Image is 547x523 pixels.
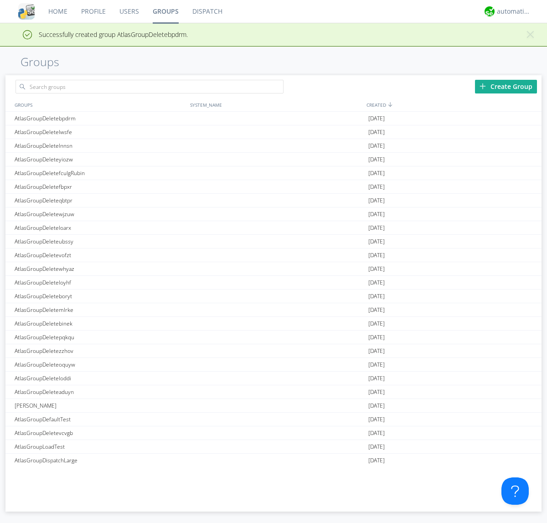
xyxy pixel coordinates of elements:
[12,385,188,399] div: AtlasGroupDeleteaduyn
[368,180,385,194] span: [DATE]
[188,98,364,111] div: SYSTEM_NAME
[368,344,385,358] span: [DATE]
[368,290,385,303] span: [DATE]
[12,440,188,453] div: AtlasGroupLoadTest
[12,249,188,262] div: AtlasGroupDeletevofzt
[12,426,188,440] div: AtlasGroupDeletevcvgb
[12,399,188,412] div: [PERSON_NAME]
[368,276,385,290] span: [DATE]
[5,385,542,399] a: AtlasGroupDeleteaduyn[DATE]
[12,125,188,139] div: AtlasGroupDeletelwsfe
[12,317,188,330] div: AtlasGroupDeletebinek
[368,413,385,426] span: [DATE]
[368,207,385,221] span: [DATE]
[15,80,284,93] input: Search groups
[12,276,188,289] div: AtlasGroupDeleteloyhf
[5,221,542,235] a: AtlasGroupDeleteloarx[DATE]
[368,153,385,166] span: [DATE]
[368,372,385,385] span: [DATE]
[5,125,542,139] a: AtlasGroupDeletelwsfe[DATE]
[475,80,537,93] div: Create Group
[5,207,542,221] a: AtlasGroupDeletewjzuw[DATE]
[5,139,542,153] a: AtlasGroupDeletelnnsn[DATE]
[368,385,385,399] span: [DATE]
[368,235,385,249] span: [DATE]
[12,207,188,221] div: AtlasGroupDeletewjzuw
[368,426,385,440] span: [DATE]
[497,7,531,16] div: automation+atlas
[12,344,188,357] div: AtlasGroupDeletezzhov
[368,125,385,139] span: [DATE]
[12,358,188,371] div: AtlasGroupDeleteoquyw
[12,413,188,426] div: AtlasGroupDefaultTest
[5,454,542,467] a: AtlasGroupDispatchLarge[DATE]
[12,235,188,248] div: AtlasGroupDeleteubssy
[368,358,385,372] span: [DATE]
[368,139,385,153] span: [DATE]
[368,440,385,454] span: [DATE]
[5,153,542,166] a: AtlasGroupDeleteyiozw[DATE]
[5,235,542,249] a: AtlasGroupDeleteubssy[DATE]
[12,166,188,180] div: AtlasGroupDeletefculgRubin
[12,262,188,275] div: AtlasGroupDeletewhyaz
[12,139,188,152] div: AtlasGroupDeletelnnsn
[12,303,188,316] div: AtlasGroupDeletemlrke
[5,317,542,331] a: AtlasGroupDeletebinek[DATE]
[5,180,542,194] a: AtlasGroupDeletefbpxr[DATE]
[5,399,542,413] a: [PERSON_NAME][DATE]
[12,112,188,125] div: AtlasGroupDeletebpdrm
[485,6,495,16] img: d2d01cd9b4174d08988066c6d424eccd
[5,331,542,344] a: AtlasGroupDeletepqkqu[DATE]
[5,303,542,317] a: AtlasGroupDeletemlrke[DATE]
[5,358,542,372] a: AtlasGroupDeleteoquyw[DATE]
[480,83,486,89] img: plus.svg
[5,290,542,303] a: AtlasGroupDeleteboryt[DATE]
[5,372,542,385] a: AtlasGroupDeleteloddi[DATE]
[5,112,542,125] a: AtlasGroupDeletebpdrm[DATE]
[5,262,542,276] a: AtlasGroupDeletewhyaz[DATE]
[5,194,542,207] a: AtlasGroupDeleteqbtpr[DATE]
[368,194,385,207] span: [DATE]
[364,98,542,111] div: CREATED
[12,454,188,467] div: AtlasGroupDispatchLarge
[12,98,186,111] div: GROUPS
[368,331,385,344] span: [DATE]
[18,3,35,20] img: cddb5a64eb264b2086981ab96f4c1ba7
[368,317,385,331] span: [DATE]
[5,413,542,426] a: AtlasGroupDefaultTest[DATE]
[12,221,188,234] div: AtlasGroupDeleteloarx
[5,344,542,358] a: AtlasGroupDeletezzhov[DATE]
[12,194,188,207] div: AtlasGroupDeleteqbtpr
[368,112,385,125] span: [DATE]
[5,426,542,440] a: AtlasGroupDeletevcvgb[DATE]
[368,221,385,235] span: [DATE]
[12,372,188,385] div: AtlasGroupDeleteloddi
[12,331,188,344] div: AtlasGroupDeletepqkqu
[12,290,188,303] div: AtlasGroupDeleteboryt
[368,166,385,180] span: [DATE]
[368,454,385,467] span: [DATE]
[12,180,188,193] div: AtlasGroupDeletefbpxr
[368,249,385,262] span: [DATE]
[5,166,542,180] a: AtlasGroupDeletefculgRubin[DATE]
[368,303,385,317] span: [DATE]
[5,440,542,454] a: AtlasGroupLoadTest[DATE]
[5,276,542,290] a: AtlasGroupDeleteloyhf[DATE]
[368,262,385,276] span: [DATE]
[501,477,529,505] iframe: Toggle Customer Support
[7,30,188,39] span: Successfully created group AtlasGroupDeletebpdrm.
[368,399,385,413] span: [DATE]
[5,249,542,262] a: AtlasGroupDeletevofzt[DATE]
[12,153,188,166] div: AtlasGroupDeleteyiozw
